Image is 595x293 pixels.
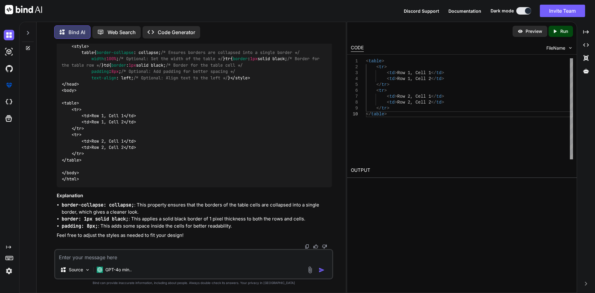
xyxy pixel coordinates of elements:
button: Documentation [448,8,481,14]
img: darkAi-studio [4,47,14,57]
span: border [111,62,126,68]
span: > [441,94,444,99]
span: 100% [106,56,116,62]
img: settings [4,266,14,276]
span: </ > [124,113,136,118]
span: < [387,76,389,81]
span: < > [72,132,82,138]
div: 6 [351,88,358,94]
img: icon [319,267,325,273]
span: td [436,100,442,105]
img: like [313,244,318,249]
span: Dark mode [491,8,514,14]
span: tr [77,151,82,157]
span: </ > [124,138,136,144]
span: > [394,76,397,81]
p: Web Search [108,29,136,36]
span: < > [62,100,79,106]
img: copy [305,244,310,249]
span: table [64,100,77,106]
span: > [384,64,386,69]
span: /* Border for the table row */ [62,56,322,68]
span: padding [91,69,109,74]
span: > [384,112,386,117]
span: > [384,88,386,93]
span: td [436,76,442,81]
span: tr [77,126,82,131]
span: < [387,94,389,99]
span: td [129,144,134,150]
span: table [67,157,79,163]
span: </ [431,100,436,105]
li: : This property ensures that the borders of the table cells are collapsed into a single border, w... [62,202,332,215]
span: tr [381,82,387,87]
span: </ [431,70,436,75]
span: < > [72,107,82,112]
span: 1px [129,62,136,68]
p: Bind can provide inaccurate information, including about people. Always double-check its answers.... [54,281,333,285]
span: tr [225,56,230,62]
span: < [366,59,368,64]
span: </ [376,106,381,111]
span: < > [82,113,91,118]
span: text-align [91,75,116,81]
p: Bind AI [68,29,85,36]
p: Code Generator [158,29,195,36]
span: </ > [124,119,136,125]
span: td [129,138,134,144]
span: < [376,64,379,69]
p: Run [560,28,568,34]
div: 9 [351,105,358,111]
img: Bind AI [5,5,42,14]
span: < > [72,43,89,49]
span: 8px [111,69,119,74]
span: > [441,76,444,81]
span: tr [74,132,79,138]
div: 7 [351,94,358,100]
span: html [67,176,77,182]
code: border-collapse: collapse; [62,202,134,208]
div: 10 [351,111,358,117]
span: table [368,59,381,64]
span: /* Optional: Set the width of the table */ [119,56,223,62]
span: < > [62,88,77,93]
span: tr [381,106,387,111]
code: Table with Borders Row 1, Cell 1 Row 1, Cell 2 Row 2, Cell 1 Row 2, Cell 2 [62,5,322,182]
li: : This adds some space inside the cells for better readability. [62,223,332,230]
span: Row 2, Cell 2 [397,100,431,105]
span: tr [379,64,384,69]
span: </ > [62,170,79,175]
span: </ > [62,81,79,87]
span: td [129,113,134,118]
span: td [84,138,89,144]
span: > [387,82,389,87]
code: border: 1px solid black; [62,216,129,222]
div: 1 [351,58,358,64]
span: </ > [124,144,136,150]
span: width [91,56,104,62]
img: preview [518,29,523,34]
span: td [84,113,89,118]
span: </ > [72,151,84,157]
span: /* Optional: Align text to the left */ [134,75,228,81]
span: < [387,70,389,75]
img: githubDark [4,63,14,74]
span: /* Optional: Add padding for better spacing */ [121,69,235,74]
span: /* Ensures borders are collapsed into a single border */ [161,50,300,55]
button: Invite Team [540,5,585,17]
span: < > [82,138,91,144]
span: table [371,112,384,117]
span: tr [74,107,79,112]
span: tr [379,88,384,93]
span: { : collapse; : ; } { : solid black; } { : solid black; : ; : left; } [62,50,322,81]
span: td [389,100,394,105]
p: Preview [526,28,542,34]
span: border [233,56,248,62]
span: > [394,94,397,99]
span: </ [366,112,371,117]
span: td [436,94,442,99]
span: Row 2, Cell 1 [397,94,431,99]
span: > [441,70,444,75]
span: style [74,43,86,49]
